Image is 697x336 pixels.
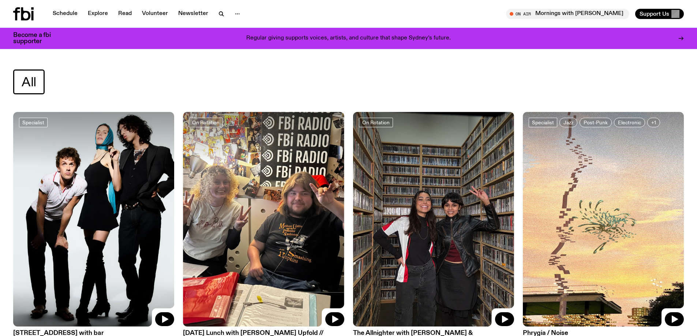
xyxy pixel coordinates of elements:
[584,120,608,125] span: Post-Punk
[174,9,213,19] a: Newsletter
[183,112,344,326] img: Adam and Zara Presenting Together :)
[192,120,220,125] span: On Rotation
[614,118,645,127] a: Electronic
[246,35,451,42] p: Regular giving supports voices, artists, and culture that shape Sydney’s future.
[532,120,554,125] span: Specialist
[359,118,393,127] a: On Rotation
[83,9,112,19] a: Explore
[559,118,577,127] a: Jazz
[651,120,656,125] span: +1
[563,120,573,125] span: Jazz
[22,120,44,125] span: Specialist
[13,32,60,45] h3: Become a fbi supporter
[529,118,557,127] a: Specialist
[19,118,48,127] a: Specialist
[189,118,223,127] a: On Rotation
[580,118,612,127] a: Post-Punk
[640,11,669,17] span: Support Us
[114,9,136,19] a: Read
[647,118,660,127] button: +1
[138,9,172,19] a: Volunteer
[635,9,684,19] button: Support Us
[48,9,82,19] a: Schedule
[362,120,390,125] span: On Rotation
[22,75,36,89] span: All
[618,120,641,125] span: Electronic
[506,9,629,19] button: On AirMornings with [PERSON_NAME]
